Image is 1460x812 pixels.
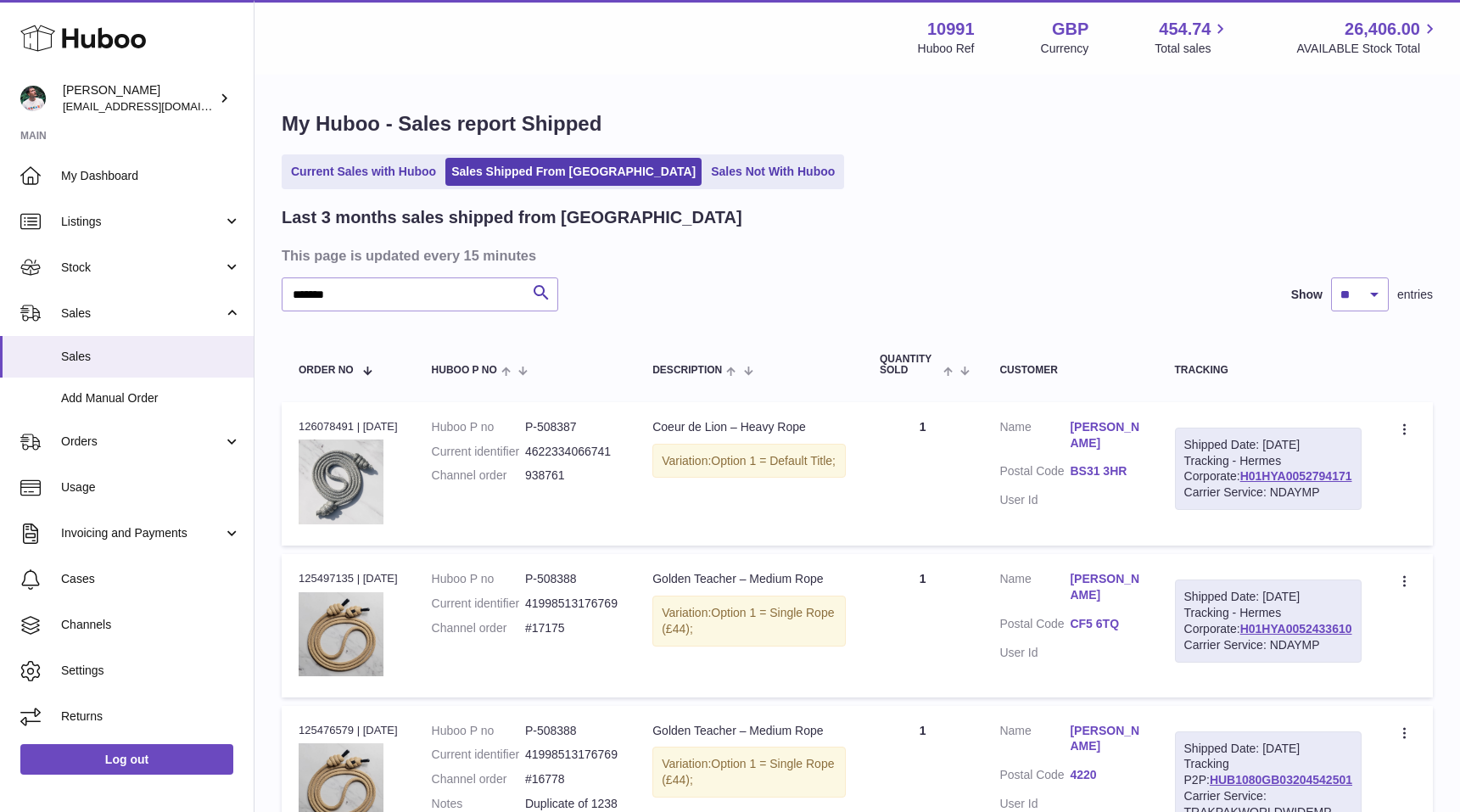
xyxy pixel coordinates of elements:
[61,390,241,406] span: Add Manual Order
[432,444,525,460] dt: Current identifier
[299,571,398,586] div: 125497135 | [DATE]
[999,796,1070,812] dt: User Id
[652,747,846,798] div: Variation:
[927,18,975,41] strong: 10991
[282,246,1429,265] h3: This page is updated every 15 minutes
[1155,41,1230,57] span: Total sales
[432,419,525,435] dt: Huboo P no
[61,434,223,450] span: Orders
[999,365,1140,376] div: Customer
[1296,18,1440,57] a: 26,406.00 AVAILABLE Stock Total
[863,402,982,546] td: 1
[299,723,398,738] div: 125476579 | [DATE]
[1175,428,1362,511] div: Tracking - Hermes Corporate:
[299,365,354,376] span: Order No
[432,747,525,763] dt: Current identifier
[282,110,1433,137] h1: My Huboo - Sales report Shipped
[432,596,525,612] dt: Current identifier
[1184,437,1352,453] div: Shipped Date: [DATE]
[1184,484,1352,501] div: Carrier Service: NDAYMP
[1184,741,1352,757] div: Shipped Date: [DATE]
[61,349,241,365] span: Sales
[999,767,1070,787] dt: Postal Code
[652,571,846,587] div: Golden Teacher – Medium Rope
[999,492,1070,508] dt: User Id
[662,606,834,636] span: Option 1 = Single Rope (£44);
[61,214,223,230] span: Listings
[299,440,383,524] img: RopeExports-2.jpg
[652,596,846,647] div: Variation:
[1070,571,1140,603] a: [PERSON_NAME]
[525,596,618,612] dd: 41998513176769
[999,645,1070,661] dt: User Id
[61,305,223,322] span: Sales
[282,206,742,229] h2: Last 3 months sales shipped from [GEOGRAPHIC_DATA]
[652,419,846,435] div: Coeur de Lion – Heavy Rope
[1070,616,1140,632] a: CF5 6TQ
[1041,41,1089,57] div: Currency
[1070,767,1140,783] a: 4220
[1052,18,1088,41] strong: GBP
[61,708,241,725] span: Returns
[1070,463,1140,479] a: BS31 3HR
[61,479,241,496] span: Usage
[1070,419,1140,451] a: [PERSON_NAME]
[61,663,241,679] span: Settings
[20,744,233,775] a: Log out
[999,723,1070,759] dt: Name
[525,468,618,484] dd: 938761
[999,571,1070,608] dt: Name
[999,616,1070,636] dt: Postal Code
[525,620,618,636] dd: #17175
[1175,365,1362,376] div: Tracking
[61,525,223,541] span: Invoicing and Payments
[705,158,841,186] a: Sales Not With Huboo
[652,444,846,479] div: Variation:
[652,365,722,376] span: Description
[525,771,618,787] dd: #16778
[525,444,618,460] dd: 4622334066741
[63,82,215,115] div: [PERSON_NAME]
[999,419,1070,456] dt: Name
[61,571,241,587] span: Cases
[285,158,442,186] a: Current Sales with Huboo
[432,723,525,739] dt: Huboo P no
[1184,637,1352,653] div: Carrier Service: NDAYMP
[1291,287,1323,303] label: Show
[432,771,525,787] dt: Channel order
[525,747,618,763] dd: 41998513176769
[525,723,618,739] dd: P-508388
[1296,41,1440,57] span: AVAILABLE Stock Total
[652,723,846,739] div: Golden Teacher – Medium Rope
[1345,18,1420,41] span: 26,406.00
[711,454,836,468] span: Option 1 = Default Title;
[1175,580,1362,663] div: Tracking - Hermes Corporate:
[299,592,383,676] img: 109911711102352.png
[299,419,398,434] div: 126078491 | [DATE]
[61,260,223,276] span: Stock
[1159,18,1211,41] span: 454.74
[525,571,618,587] dd: P-508388
[863,554,982,697] td: 1
[918,41,975,57] div: Huboo Ref
[999,463,1070,484] dt: Postal Code
[61,617,241,633] span: Channels
[63,99,249,113] span: [EMAIL_ADDRESS][DOMAIN_NAME]
[432,468,525,484] dt: Channel order
[880,354,939,376] span: Quantity Sold
[432,620,525,636] dt: Channel order
[525,419,618,435] dd: P-508387
[1155,18,1230,57] a: 454.74 Total sales
[445,158,702,186] a: Sales Shipped From [GEOGRAPHIC_DATA]
[20,86,46,111] img: timshieff@gmail.com
[432,365,497,376] span: Huboo P no
[61,168,241,184] span: My Dashboard
[432,571,525,587] dt: Huboo P no
[1210,773,1352,787] a: HUB1080GB03204542501
[662,757,834,787] span: Option 1 = Single Rope (£44);
[1240,622,1352,636] a: H01HYA0052433610
[1240,469,1352,483] a: H01HYA0052794171
[1070,723,1140,755] a: [PERSON_NAME]
[1184,589,1352,605] div: Shipped Date: [DATE]
[1397,287,1433,303] span: entries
